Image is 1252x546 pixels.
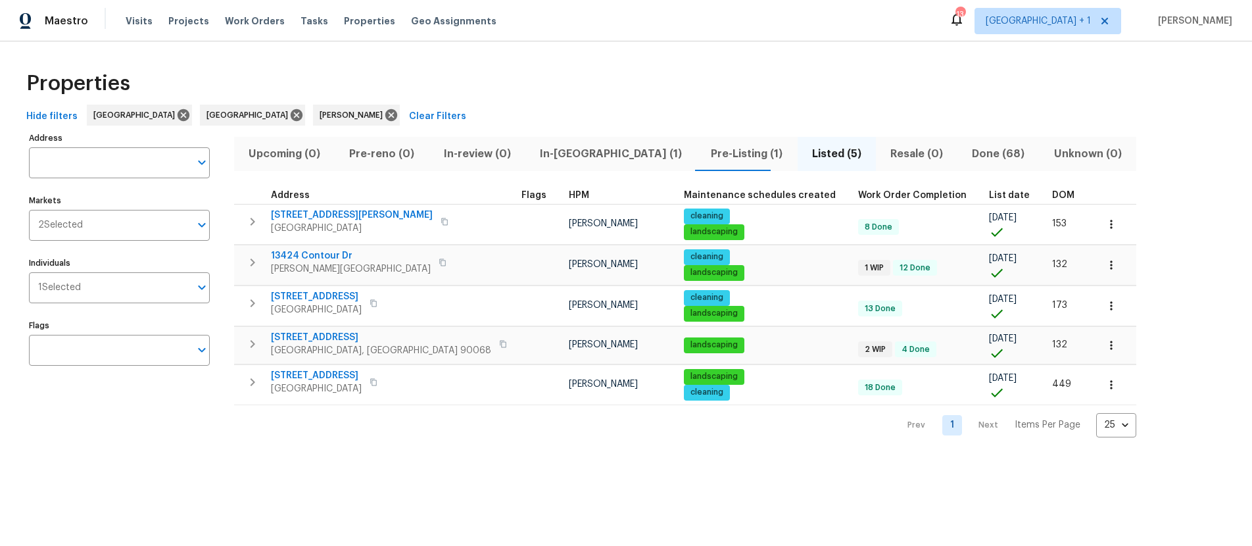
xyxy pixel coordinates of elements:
[895,413,1136,437] nav: Pagination Navigation
[301,16,328,26] span: Tasks
[1153,14,1232,28] span: [PERSON_NAME]
[26,109,78,125] span: Hide filters
[965,145,1031,163] span: Done (68)
[271,344,491,357] span: [GEOGRAPHIC_DATA], [GEOGRAPHIC_DATA] 90068
[344,14,395,28] span: Properties
[200,105,305,126] div: [GEOGRAPHIC_DATA]
[271,369,362,382] span: [STREET_ADDRESS]
[533,145,688,163] span: In-[GEOGRAPHIC_DATA] (1)
[29,259,210,267] label: Individuals
[569,301,638,310] span: [PERSON_NAME]
[1052,301,1067,310] span: 173
[859,382,901,393] span: 18 Done
[1096,408,1136,442] div: 25
[684,191,836,200] span: Maintenance schedules created
[404,105,471,129] button: Clear Filters
[685,251,729,262] span: cleaning
[685,308,743,319] span: landscaping
[206,109,293,122] span: [GEOGRAPHIC_DATA]
[704,145,789,163] span: Pre-Listing (1)
[411,14,496,28] span: Geo Assignments
[271,262,431,276] span: [PERSON_NAME][GEOGRAPHIC_DATA]
[26,77,130,90] span: Properties
[685,267,743,278] span: landscaping
[193,278,211,297] button: Open
[685,292,729,303] span: cleaning
[1052,191,1074,200] span: DOM
[193,216,211,234] button: Open
[806,145,868,163] span: Listed (5)
[685,226,743,237] span: landscaping
[1047,145,1128,163] span: Unknown (0)
[271,382,362,395] span: [GEOGRAPHIC_DATA]
[859,262,889,274] span: 1 WIP
[271,222,433,235] span: [GEOGRAPHIC_DATA]
[859,344,891,355] span: 2 WIP
[29,197,210,205] label: Markets
[955,8,965,21] div: 13
[685,339,743,351] span: landscaping
[989,295,1017,304] span: [DATE]
[21,105,83,129] button: Hide filters
[859,222,898,233] span: 8 Done
[858,191,967,200] span: Work Order Completion
[87,105,192,126] div: [GEOGRAPHIC_DATA]
[989,213,1017,222] span: [DATE]
[1052,380,1071,389] span: 449
[685,371,743,382] span: landscaping
[1015,418,1080,432] p: Items Per Page
[896,344,935,355] span: 4 Done
[685,211,729,222] span: cleaning
[93,109,180,122] span: [GEOGRAPHIC_DATA]
[521,191,546,200] span: Flags
[1052,260,1067,269] span: 132
[685,387,729,398] span: cleaning
[986,14,1091,28] span: [GEOGRAPHIC_DATA] + 1
[437,145,518,163] span: In-review (0)
[271,303,362,316] span: [GEOGRAPHIC_DATA]
[271,191,310,200] span: Address
[29,322,210,330] label: Flags
[989,254,1017,263] span: [DATE]
[271,249,431,262] span: 13424 Contour Dr
[569,380,638,389] span: [PERSON_NAME]
[45,14,88,28] span: Maestro
[225,14,285,28] span: Work Orders
[942,415,962,435] a: Goto page 1
[38,282,81,293] span: 1 Selected
[343,145,421,163] span: Pre-reno (0)
[989,374,1017,383] span: [DATE]
[320,109,388,122] span: [PERSON_NAME]
[989,334,1017,343] span: [DATE]
[884,145,950,163] span: Resale (0)
[193,153,211,172] button: Open
[569,340,638,349] span: [PERSON_NAME]
[271,331,491,344] span: [STREET_ADDRESS]
[193,341,211,359] button: Open
[313,105,400,126] div: [PERSON_NAME]
[271,209,433,222] span: [STREET_ADDRESS][PERSON_NAME]
[859,303,901,314] span: 13 Done
[126,14,153,28] span: Visits
[569,260,638,269] span: [PERSON_NAME]
[894,262,936,274] span: 12 Done
[409,109,466,125] span: Clear Filters
[242,145,327,163] span: Upcoming (0)
[271,290,362,303] span: [STREET_ADDRESS]
[168,14,209,28] span: Projects
[569,191,589,200] span: HPM
[38,220,83,231] span: 2 Selected
[29,134,210,142] label: Address
[1052,219,1067,228] span: 153
[569,219,638,228] span: [PERSON_NAME]
[989,191,1030,200] span: List date
[1052,340,1067,349] span: 132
